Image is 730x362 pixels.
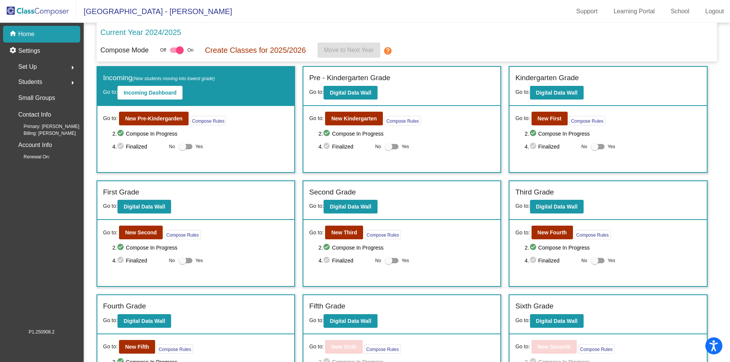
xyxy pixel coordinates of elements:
[18,140,52,150] p: Account Info
[330,204,371,210] b: Digital Data Wall
[608,5,661,17] a: Learning Portal
[578,344,614,354] button: Compose Rules
[325,226,363,239] button: New Third
[536,318,578,324] b: Digital Data Wall
[364,344,400,354] button: Compose Rules
[574,230,611,239] button: Compose Rules
[124,204,165,210] b: Digital Data Wall
[581,257,587,264] span: No
[331,115,377,122] b: New Kindergarten
[18,109,51,120] p: Contact Info
[309,89,324,95] span: Go to:
[124,318,165,324] b: Digital Data Wall
[309,229,324,237] span: Go to:
[515,89,530,95] span: Go to:
[124,90,176,96] b: Incoming Dashboard
[100,45,149,55] p: Compose Mode
[401,142,409,151] span: Yes
[532,112,568,125] button: New First
[330,318,371,324] b: Digital Data Wall
[125,115,182,122] b: New Pre-Kindergarden
[515,114,530,122] span: Go to:
[375,257,381,264] span: No
[119,112,189,125] button: New Pre-Kindergarden
[323,129,332,138] mat-icon: check_circle
[9,30,18,39] mat-icon: home
[538,344,571,350] b: New Seventh
[103,73,215,84] label: Incoming
[530,200,584,213] button: Digital Data Wall
[325,340,363,354] button: New Sixth
[103,203,117,209] span: Go to:
[530,314,584,328] button: Digital Data Wall
[515,203,530,209] span: Go to:
[117,243,126,252] mat-icon: check_circle
[18,62,37,72] span: Set Up
[324,200,377,213] button: Digital Data Wall
[569,116,605,125] button: Compose Rules
[331,229,357,236] b: New Third
[324,314,377,328] button: Digital Data Wall
[536,204,578,210] b: Digital Data Wall
[117,314,171,328] button: Digital Data Wall
[570,5,604,17] a: Support
[384,116,421,125] button: Compose Rules
[383,46,392,55] mat-icon: help
[309,343,324,351] span: Go to:
[536,90,578,96] b: Digital Data Wall
[319,256,371,265] span: 4. Finalized
[525,243,701,252] span: 2. Compose In Progress
[132,76,215,81] span: (New students moving into lowest grade)
[325,112,383,125] button: New Kindergarten
[309,203,324,209] span: Go to:
[608,256,615,265] span: Yes
[323,142,332,151] mat-icon: check_circle
[309,317,324,323] span: Go to:
[11,130,76,137] span: Billing: [PERSON_NAME]
[112,142,165,151] span: 4. Finalized
[319,142,371,151] span: 4. Finalized
[323,243,332,252] mat-icon: check_circle
[529,256,538,265] mat-icon: check_circle
[319,129,495,138] span: 2. Compose In Progress
[365,230,401,239] button: Compose Rules
[309,187,356,198] label: Second Grade
[324,47,374,53] span: Move to Next Year
[157,344,193,354] button: Compose Rules
[9,46,18,55] mat-icon: settings
[530,86,584,100] button: Digital Data Wall
[515,343,530,351] span: Go to:
[515,73,579,84] label: Kindergarten Grade
[103,317,117,323] span: Go to:
[169,257,175,264] span: No
[119,340,155,354] button: New Fifth
[330,90,371,96] b: Digital Data Wall
[665,5,695,17] a: School
[187,47,194,54] span: On
[117,200,171,213] button: Digital Data Wall
[525,142,578,151] span: 4. Finalized
[11,123,79,130] span: Primary: [PERSON_NAME]
[160,47,166,54] span: Off
[195,256,203,265] span: Yes
[18,77,42,87] span: Students
[100,27,181,38] p: Current Year 2024/2025
[68,78,77,87] mat-icon: arrow_right
[205,44,306,56] p: Create Classes for 2025/2026
[76,5,232,17] span: [GEOGRAPHIC_DATA] - [PERSON_NAME]
[18,93,55,103] p: Small Groups
[529,142,538,151] mat-icon: check_circle
[515,317,530,323] span: Go to:
[103,89,117,95] span: Go to:
[169,143,175,150] span: No
[195,142,203,151] span: Yes
[532,226,573,239] button: New Fourth
[538,115,562,122] b: New First
[103,187,139,198] label: First Grade
[103,301,146,312] label: Fourth Grade
[323,256,332,265] mat-icon: check_circle
[112,256,165,265] span: 4. Finalized
[117,86,182,100] button: Incoming Dashboard
[309,73,390,84] label: Pre - Kindergarten Grade
[18,46,40,55] p: Settings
